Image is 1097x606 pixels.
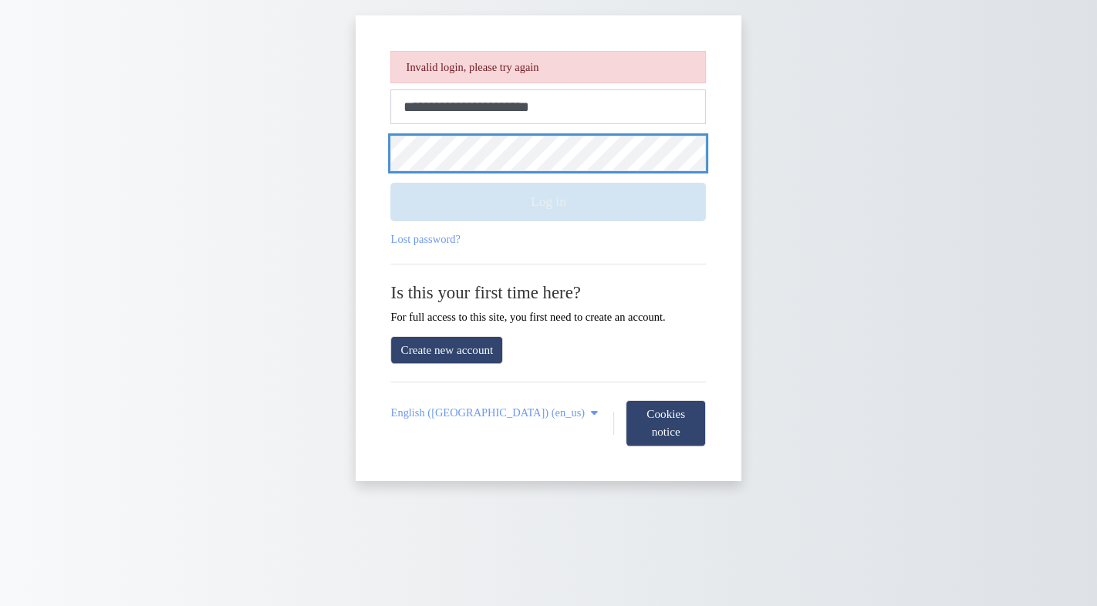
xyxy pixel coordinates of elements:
h2: Is this your first time here? [391,282,707,303]
a: English (United States) ‎(en_us)‎ [391,406,602,419]
div: For full access to this site, you first need to create an account. [391,282,707,324]
a: Lost password? [391,233,461,245]
a: Create new account [391,336,504,365]
div: Invalid login, please try again [391,51,707,83]
button: Cookies notice [626,400,706,446]
button: Log in [391,183,707,221]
